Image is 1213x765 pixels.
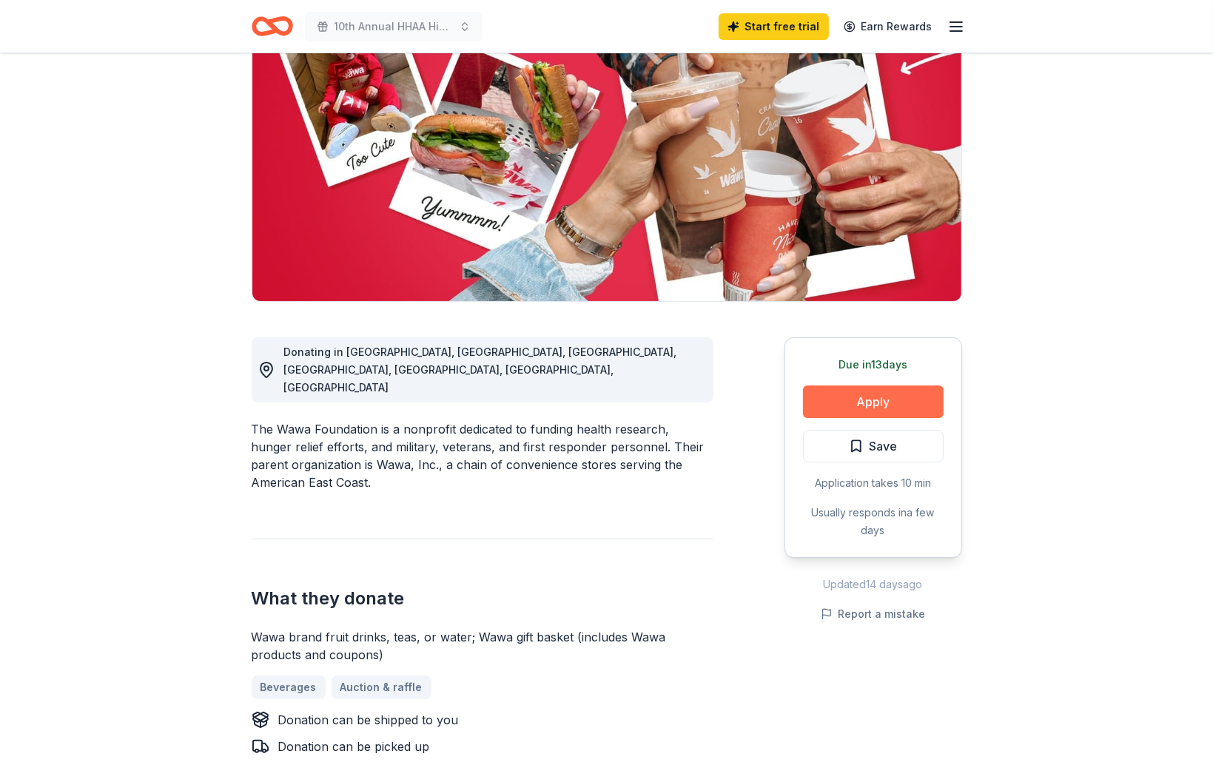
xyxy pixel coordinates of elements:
[803,385,944,418] button: Apply
[252,675,326,699] a: Beverages
[332,675,431,699] a: Auction & raffle
[803,356,944,374] div: Due in 13 days
[784,576,962,593] div: Updated 14 days ago
[335,18,453,36] span: 10th Annual HHAA High 5 Pentathalon
[252,587,713,610] h2: What they donate
[278,711,459,729] div: Donation can be shipped to you
[278,738,430,755] div: Donation can be picked up
[284,346,677,394] span: Donating in [GEOGRAPHIC_DATA], [GEOGRAPHIC_DATA], [GEOGRAPHIC_DATA], [GEOGRAPHIC_DATA], [GEOGRAPH...
[803,474,944,492] div: Application takes 10 min
[803,504,944,539] div: Usually responds in a few days
[870,437,898,456] span: Save
[252,18,961,301] img: Image for Wawa Foundation
[252,420,713,491] div: The Wawa Foundation is a nonprofit dedicated to funding health research, hunger relief efforts, a...
[803,430,944,462] button: Save
[252,628,713,664] div: Wawa brand fruit drinks, teas, or water; Wawa gift basket (includes Wawa products and coupons)
[252,9,293,44] a: Home
[835,13,941,40] a: Earn Rewards
[719,13,829,40] a: Start free trial
[821,605,926,623] button: Report a mistake
[305,12,483,41] button: 10th Annual HHAA High 5 Pentathalon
